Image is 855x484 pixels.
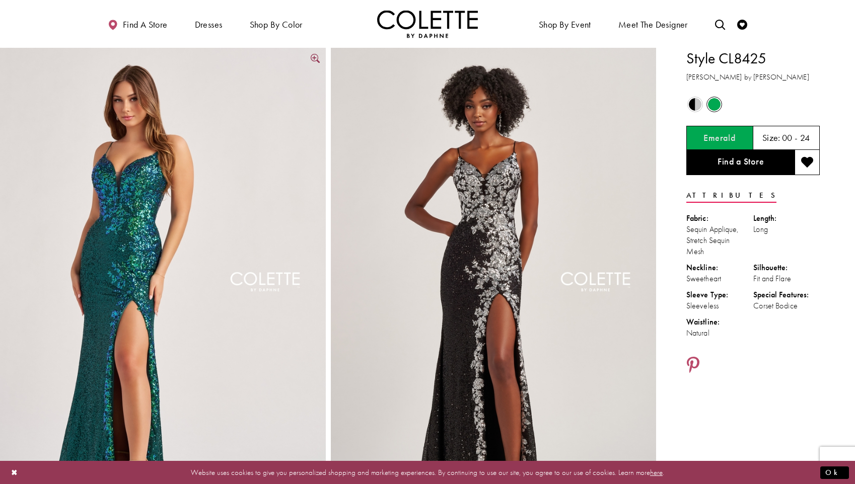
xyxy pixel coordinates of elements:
a: Share using Pinterest - Opens in new tab [686,356,700,375]
h5: 00 - 24 [782,133,810,143]
span: Shop By Event [539,20,591,30]
div: Emerald [705,96,723,113]
img: Colette by Daphne [377,10,478,38]
div: Neckline: [686,262,753,273]
a: Meet the designer [616,10,690,38]
div: Silhouette: [753,262,820,273]
div: Sleeve Type: [686,289,753,300]
span: Find a store [123,20,168,30]
span: Shop by color [247,10,305,38]
div: Black/Silver [686,96,704,113]
span: Meet the designer [618,20,688,30]
a: Visit Home Page [377,10,478,38]
a: Find a Store [686,150,795,175]
div: Long [753,224,820,235]
button: Submit Dialog [820,466,849,478]
a: Toggle search [712,10,728,38]
div: Sequin Applique, Stretch Sequin Mesh [686,224,753,257]
a: Find a store [105,10,170,38]
button: Add to wishlist [795,150,820,175]
h3: [PERSON_NAME] by [PERSON_NAME] [686,71,820,83]
span: Shop by color [250,20,303,30]
span: Shop By Event [536,10,594,38]
span: Dresses [195,20,223,30]
span: Size: [762,132,780,143]
div: Special Features: [753,289,820,300]
a: here [650,467,663,477]
a: Attributes [686,188,776,203]
div: Natural [686,328,753,339]
div: Length: [753,213,820,224]
div: Fit and Flare [753,273,820,284]
p: Website uses cookies to give you personalized shopping and marketing experiences. By continuing t... [73,465,782,479]
h5: Chosen color [703,133,736,143]
h1: Style CL8425 [686,48,820,69]
div: Sweetheart [686,273,753,284]
div: Waistline: [686,316,753,328]
div: Fabric: [686,213,753,224]
span: Dresses [192,10,225,38]
div: Corset Bodice [753,300,820,311]
div: Product color controls state depends on size chosen [686,95,820,114]
div: Sleeveless [686,300,753,311]
button: Close Dialog [6,463,23,481]
a: Check Wishlist [735,10,750,38]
